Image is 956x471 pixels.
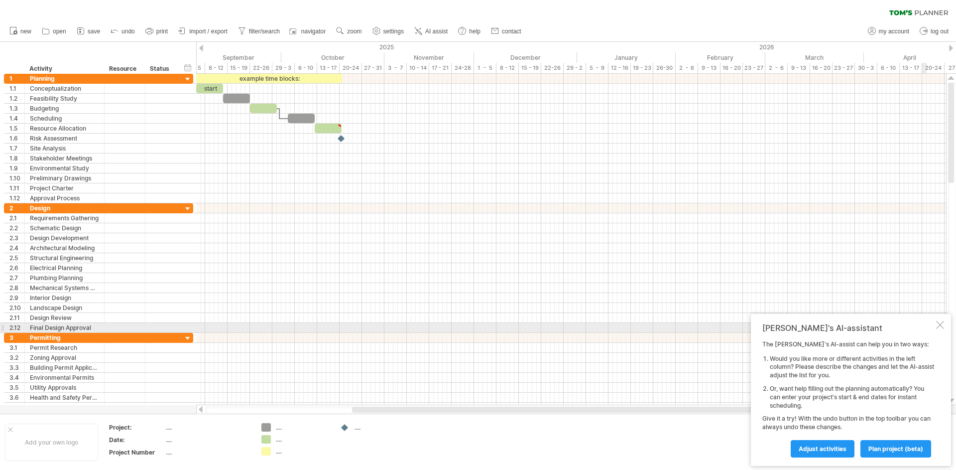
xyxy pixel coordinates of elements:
div: October 2025 [281,52,384,63]
div: 3.2 [9,353,24,362]
div: 3.6 [9,393,24,402]
div: 22-26 [541,63,564,73]
div: Interior Design [30,293,99,303]
div: Permit Research [30,343,99,352]
div: 2.7 [9,273,24,283]
div: .... [166,448,249,457]
div: February 2026 [676,52,765,63]
div: 1 - 5 [474,63,496,73]
div: 2.6 [9,263,24,273]
div: 16 - 20 [720,63,743,73]
span: settings [383,28,404,35]
div: Conceptualization [30,84,99,93]
div: 2.11 [9,313,24,322]
div: 29 - 3 [272,63,295,73]
div: Environmental Permits [30,373,99,382]
div: .... [166,436,249,444]
div: Design Review [30,313,99,322]
a: log out [917,25,952,38]
div: Approval Process [30,193,99,203]
div: 2.10 [9,303,24,313]
div: 26-30 [653,63,676,73]
div: 23 - 27 [743,63,765,73]
div: 2.8 [9,283,24,293]
div: Project Number [109,448,164,457]
div: 1.9 [9,163,24,173]
span: undo [121,28,135,35]
div: 16 - 20 [810,63,833,73]
a: filter/search [236,25,283,38]
div: 2.2 [9,223,24,233]
div: Add your own logo [5,424,98,461]
div: Mechanical Systems Design [30,283,99,293]
div: Design Development [30,233,99,243]
div: March 2026 [765,52,864,63]
div: Final Design Approval [30,323,99,332]
span: print [156,28,168,35]
div: 20-24 [922,63,945,73]
span: new [20,28,31,35]
div: Architectural Modeling [30,243,99,253]
div: Resource [109,64,139,74]
span: log out [931,28,949,35]
div: Building Permit Application [30,363,99,372]
div: 2.12 [9,323,24,332]
div: Health and Safety Permits [30,393,99,402]
div: 13 - 17 [900,63,922,73]
a: undo [108,25,138,38]
div: 20-24 [340,63,362,73]
div: 1.1 [9,84,24,93]
div: 13 - 17 [317,63,340,73]
a: AI assist [412,25,451,38]
div: Plumbing Planning [30,273,99,283]
div: .... [355,423,409,432]
div: 2.4 [9,243,24,253]
div: 9 - 13 [788,63,810,73]
div: 1.11 [9,183,24,193]
div: 1.3 [9,104,24,113]
div: .... [276,423,330,432]
div: 3.7 [9,403,24,412]
a: import / export [176,25,231,38]
span: filter/search [249,28,280,35]
div: example time blocks: [196,74,342,83]
span: plan project (beta) [868,445,923,453]
div: November 2025 [384,52,474,63]
div: 3 - 7 [384,63,407,73]
span: navigator [301,28,326,35]
div: 1.12 [9,193,24,203]
a: settings [370,25,407,38]
div: 19 - 23 [631,63,653,73]
div: Landscape Design [30,303,99,313]
div: 2.3 [9,233,24,243]
div: 12 - 16 [608,63,631,73]
div: 2.5 [9,253,24,263]
div: .... [166,423,249,432]
div: 1.8 [9,154,24,163]
div: 2 [9,203,24,213]
span: help [469,28,480,35]
div: Design [30,203,99,213]
div: Preliminary Drawings [30,173,99,183]
div: start [196,84,223,93]
div: Electrical Planning [30,263,99,273]
div: 3.1 [9,343,24,352]
a: help [456,25,483,38]
div: Fire Department Approval [30,403,99,412]
div: Utility Approvals [30,383,99,392]
div: 1 [9,74,24,83]
div: 15 - 19 [519,63,541,73]
div: Environmental Study [30,163,99,173]
div: 1.6 [9,134,24,143]
div: 1.4 [9,114,24,123]
div: The [PERSON_NAME]'s AI-assist can help you in two ways: Give it a try! With the undo button in th... [762,340,934,457]
div: 1.2 [9,94,24,103]
div: 3.3 [9,363,24,372]
div: .... [276,435,330,444]
div: 8 - 12 [205,63,228,73]
div: September 2025 [183,52,281,63]
div: 5 - 9 [586,63,608,73]
li: Would you like more or different activities in the left column? Please describe the changes and l... [770,355,934,380]
div: 6 - 10 [295,63,317,73]
div: 2 - 6 [765,63,788,73]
